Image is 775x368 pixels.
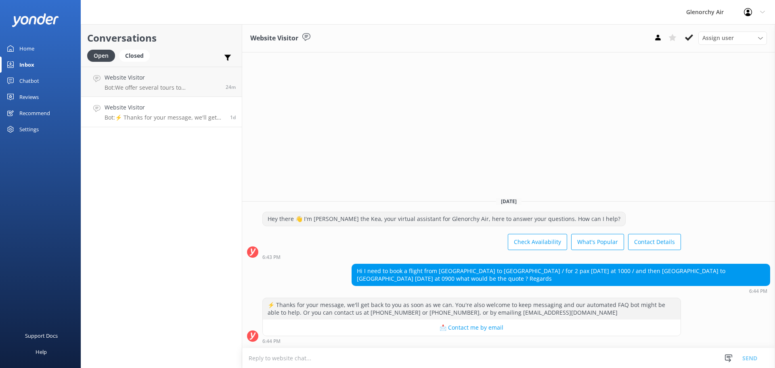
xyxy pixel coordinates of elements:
[19,121,39,137] div: Settings
[87,50,115,62] div: Open
[12,13,59,27] img: yonder-white-logo.png
[25,328,58,344] div: Support Docs
[262,255,281,260] strong: 6:43 PM
[19,105,50,121] div: Recommend
[19,73,39,89] div: Chatbot
[87,51,119,60] a: Open
[263,298,681,320] div: ⚡ Thanks for your message, we'll get back to you as soon as we can. You're also welcome to keep m...
[19,40,34,57] div: Home
[702,34,734,42] span: Assign user
[87,30,236,46] h2: Conversations
[571,234,624,250] button: What's Popular
[263,212,625,226] div: Hey there 👋 I'm [PERSON_NAME] the Kea, your virtual assistant for Glenorchy Air, here to answer y...
[119,51,154,60] a: Closed
[628,234,681,250] button: Contact Details
[105,73,220,82] h4: Website Visitor
[105,114,224,121] p: Bot: ⚡ Thanks for your message, we'll get back to you as soon as we can. You're also welcome to k...
[81,67,242,97] a: Website VisitorBot:We offer several tours to [GEOGRAPHIC_DATA]: - **Milford Sound Coach | Cruise ...
[262,338,681,344] div: 06:44pm 13-Aug-2025 (UTC +12:00) Pacific/Auckland
[352,264,770,286] div: Hi I need to book a flight from [GEOGRAPHIC_DATA] to [GEOGRAPHIC_DATA] / for 2 pax [DATE] at 1000...
[250,33,298,44] h3: Website Visitor
[226,84,236,90] span: 09:43am 15-Aug-2025 (UTC +12:00) Pacific/Auckland
[19,89,39,105] div: Reviews
[352,288,770,294] div: 06:44pm 13-Aug-2025 (UTC +12:00) Pacific/Auckland
[19,57,34,73] div: Inbox
[230,114,236,121] span: 06:44pm 13-Aug-2025 (UTC +12:00) Pacific/Auckland
[262,339,281,344] strong: 6:44 PM
[496,198,522,205] span: [DATE]
[81,97,242,127] a: Website VisitorBot:⚡ Thanks for your message, we'll get back to you as soon as we can. You're als...
[749,289,767,294] strong: 6:44 PM
[119,50,150,62] div: Closed
[263,320,681,336] button: 📩 Contact me by email
[698,32,767,44] div: Assign User
[105,103,224,112] h4: Website Visitor
[36,344,47,360] div: Help
[262,254,681,260] div: 06:43pm 13-Aug-2025 (UTC +12:00) Pacific/Auckland
[508,234,567,250] button: Check Availability
[105,84,220,91] p: Bot: We offer several tours to [GEOGRAPHIC_DATA]: - **Milford Sound Coach | Cruise | Fly**: Inclu...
